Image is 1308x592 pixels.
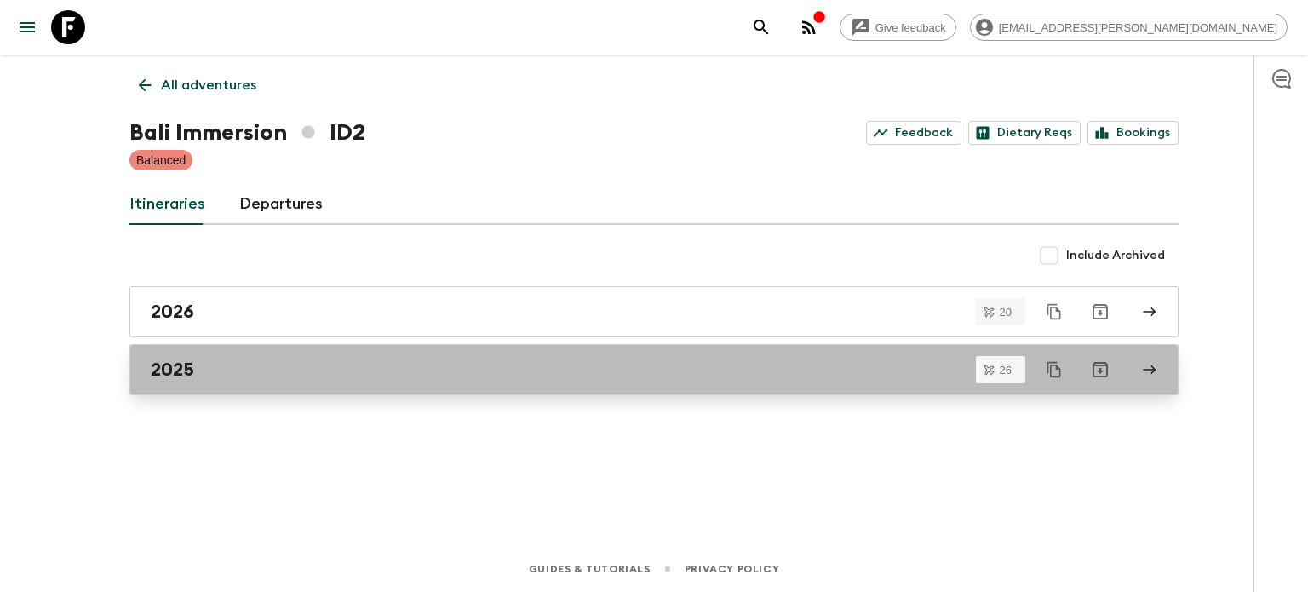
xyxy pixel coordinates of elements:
a: Feedback [866,121,961,145]
a: Guides & Tutorials [529,560,651,578]
a: Dietary Reqs [968,121,1081,145]
h2: 2025 [151,359,194,381]
p: Balanced [136,152,186,169]
button: Duplicate [1039,354,1070,385]
button: Archive [1083,295,1117,329]
span: 20 [990,307,1022,318]
button: search adventures [744,10,778,44]
a: All adventures [129,68,266,102]
a: 2025 [129,344,1179,395]
a: 2026 [129,286,1179,337]
p: All adventures [161,75,256,95]
span: [EMAIL_ADDRESS][PERSON_NAME][DOMAIN_NAME] [990,21,1287,34]
button: Archive [1083,353,1117,387]
a: Privacy Policy [685,560,779,578]
span: 26 [990,365,1022,376]
button: menu [10,10,44,44]
div: [EMAIL_ADDRESS][PERSON_NAME][DOMAIN_NAME] [970,14,1288,41]
a: Itineraries [129,184,205,225]
button: Duplicate [1039,296,1070,327]
span: Include Archived [1066,247,1165,264]
a: Departures [239,184,323,225]
a: Bookings [1087,121,1179,145]
a: Give feedback [840,14,956,41]
span: Give feedback [866,21,955,34]
h2: 2026 [151,301,194,323]
h1: Bali Immersion ID2 [129,116,365,150]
